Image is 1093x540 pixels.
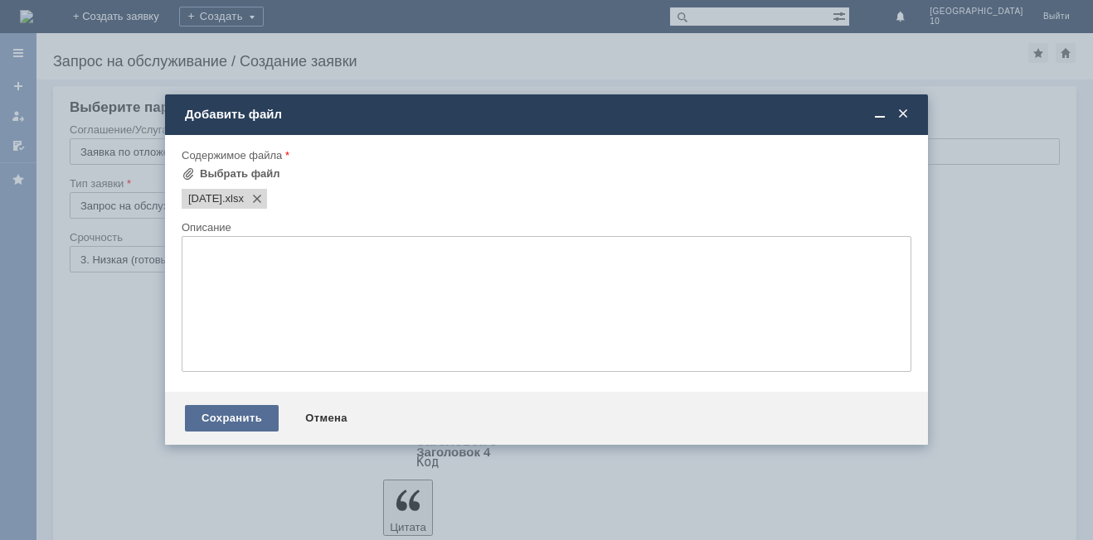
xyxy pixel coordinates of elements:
div: Выбрать файл [200,167,280,181]
div: Описание [182,222,908,233]
div: Добавить файл [185,107,911,122]
span: 30.08.2025.xlsx [188,192,222,205]
span: Закрыть [895,107,911,122]
span: 30.08.2025.xlsx [222,192,244,205]
span: Свернуть (Ctrl + M) [872,107,888,122]
div: Содержимое файла [182,150,908,161]
div: Цыган [PERSON_NAME]/ Добрый вечер .Прошу удалить чек во вложении [7,7,242,33]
